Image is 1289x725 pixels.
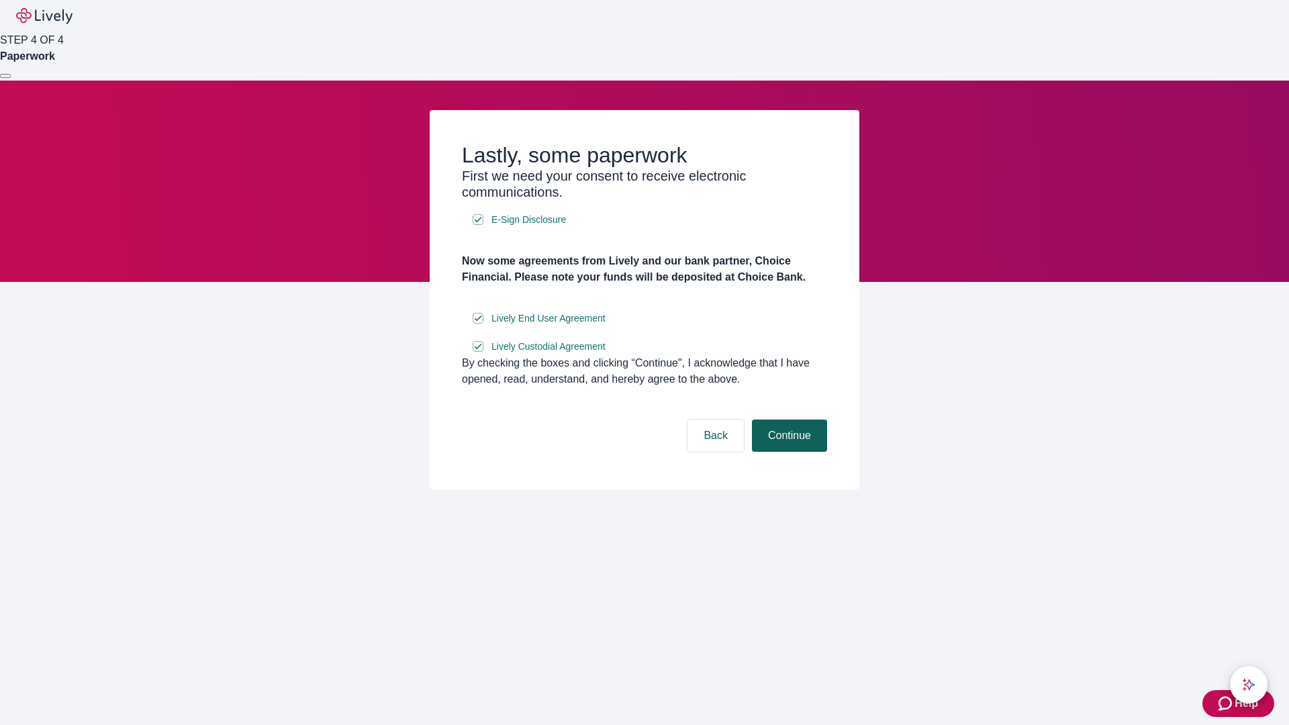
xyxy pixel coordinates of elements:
[462,142,827,168] h2: Lastly, some paperwork
[1219,695,1235,712] svg: Zendesk support icon
[489,211,569,228] a: e-sign disclosure document
[1202,690,1274,717] button: Zendesk support iconHelp
[462,355,827,387] div: By checking the boxes and clicking “Continue", I acknowledge that I have opened, read, understand...
[462,253,827,285] h4: Now some agreements from Lively and our bank partner, Choice Financial. Please note your funds wi...
[1235,695,1258,712] span: Help
[491,311,606,326] span: Lively End User Agreement
[1242,678,1255,691] svg: Lively AI Assistant
[752,420,827,452] button: Continue
[491,213,566,227] span: E-Sign Disclosure
[489,310,608,327] a: e-sign disclosure document
[16,8,73,24] img: Lively
[687,420,744,452] button: Back
[1230,666,1268,704] button: chat
[489,338,608,355] a: e-sign disclosure document
[491,340,606,354] span: Lively Custodial Agreement
[462,168,827,200] h3: First we need your consent to receive electronic communications.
